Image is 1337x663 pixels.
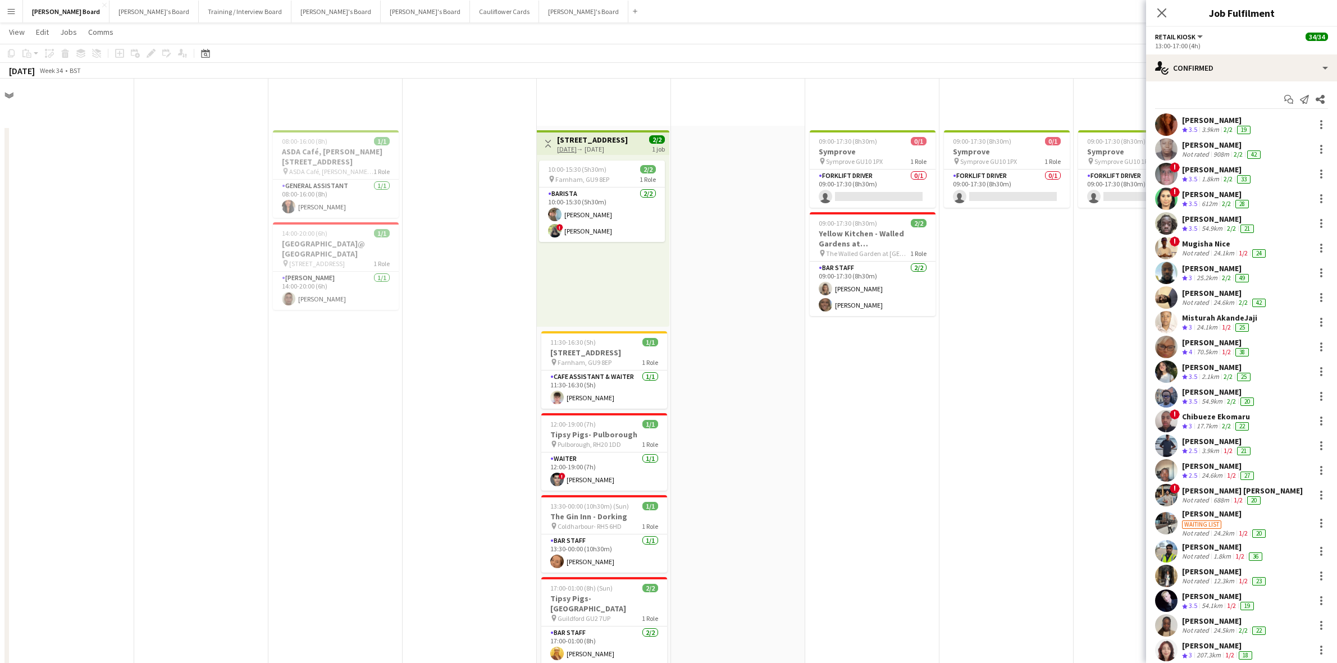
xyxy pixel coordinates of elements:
div: Mugisha Nice [1182,239,1268,249]
span: 1 Role [642,522,658,531]
span: 08:00-16:00 (8h) [282,137,327,145]
div: 08:00-16:00 (8h)1/1ASDA Café, [PERSON_NAME][STREET_ADDRESS] ASDA Café, [PERSON_NAME][STREET_ADDRE... [273,130,399,218]
div: 42 [1247,150,1261,159]
div: 36 [1249,552,1262,561]
button: [PERSON_NAME] Board [23,1,109,22]
div: [PERSON_NAME] [PERSON_NAME] [1182,486,1303,496]
button: [PERSON_NAME]'s Board [539,1,628,22]
span: Edit [36,27,49,37]
div: 25.2km [1194,273,1220,283]
span: 1 Role [642,614,658,623]
app-card-role: BAR STAFF1/113:30-00:00 (10h30m)[PERSON_NAME] [541,534,667,573]
h3: Symprove [1078,147,1204,157]
button: Retail Kiosk [1155,33,1204,41]
span: 1 Role [1044,157,1061,166]
span: 12:00-19:00 (7h) [550,420,596,428]
span: Jobs [60,27,77,37]
h3: Job Fulfilment [1146,6,1337,20]
app-job-card: 09:00-17:30 (8h30m)2/2Yellow Kitchen - Walled Gardens at [GEOGRAPHIC_DATA] The Walled Garden at [... [810,212,936,316]
div: [PERSON_NAME] [1182,566,1268,577]
span: 0/1 [1045,137,1061,145]
app-skills-label: 1/2 [1222,347,1231,356]
div: 19 [1240,602,1254,610]
div: Misturah AkandeJaji [1182,313,1257,323]
app-card-role: Waiter1/112:00-19:00 (7h)![PERSON_NAME] [541,452,667,491]
div: 24.2km [1211,529,1236,538]
app-job-card: 09:00-17:30 (8h30m)0/1Symprove Symprove GU10 1PX1 RoleForklift Driver0/109:00-17:30 (8h30m) [810,130,936,208]
div: 1.8km [1199,175,1221,184]
span: 3 [1189,422,1192,430]
div: 24.1km [1211,249,1236,258]
div: 3.9km [1199,125,1221,135]
div: [PERSON_NAME] [1182,461,1256,471]
tcxspan: Call 23-08-2025 via 3CX [557,145,577,153]
div: 21 [1237,447,1251,455]
div: 12:00-19:00 (7h)1/1Tipsy Pigs- Pulborough Pulborough, RH20 1DD1 RoleWaiter1/112:00-19:00 (7h)![PE... [541,413,667,491]
div: 908m [1211,150,1231,159]
div: 09:00-17:30 (8h30m)0/1Symprove Symprove GU10 1PX1 RoleForklift Driver0/109:00-17:30 (8h30m) [944,130,1070,208]
span: 3 [1189,323,1192,331]
h3: Tipsy Pigs- [GEOGRAPHIC_DATA] [541,593,667,614]
app-card-role: CAFE ASSISTANT & WAITER1/111:30-16:30 (5h)[PERSON_NAME] [541,371,667,409]
div: 612m [1199,199,1220,209]
div: 1 job [652,144,665,153]
div: [PERSON_NAME] [1182,115,1253,125]
div: [PERSON_NAME] [1182,387,1256,397]
div: 49 [1235,274,1249,282]
div: [PERSON_NAME] [1182,362,1253,372]
span: 1/1 [642,338,658,346]
span: ! [1170,483,1180,493]
span: ! [1170,162,1180,172]
span: 1 Role [640,175,656,184]
div: 23 [1252,577,1266,586]
div: 24.6km [1199,471,1225,481]
div: 24.6km [1211,298,1236,307]
span: 11:30-16:30 (5h) [550,338,596,346]
span: 1 Role [910,249,927,258]
h3: ASDA Café, [PERSON_NAME][STREET_ADDRESS] [273,147,399,167]
span: 2/2 [911,219,927,227]
div: 1.8km [1211,552,1233,561]
div: Not rated [1182,298,1211,307]
span: Retail Kiosk [1155,33,1195,41]
span: 1 Role [373,259,390,268]
app-skills-label: 1/2 [1224,446,1233,455]
div: 12.3km [1211,577,1236,586]
span: 3.5 [1189,601,1197,610]
button: Cauliflower Cards [470,1,539,22]
span: Symprove GU10 1PX [826,157,883,166]
span: ! [1170,409,1180,419]
span: Guildford GU2 7UP [558,614,610,623]
span: 1/1 [642,420,658,428]
div: 22 [1252,627,1266,635]
button: [PERSON_NAME]'s Board [109,1,199,22]
app-job-card: 09:00-17:30 (8h30m)0/1Symprove Symprove GU10 1PX1 RoleForklift Driver0/109:00-17:30 (8h30m) [1078,130,1204,208]
span: 3 [1189,651,1192,659]
div: 20 [1240,397,1254,406]
a: View [4,25,29,39]
span: View [9,27,25,37]
span: 2.5 [1189,446,1197,455]
app-job-card: 11:30-16:30 (5h)1/1[STREET_ADDRESS] Farnham, GU9 8EP1 RoleCAFE ASSISTANT & WAITER1/111:30-16:30 (... [541,331,667,409]
div: Waiting list [1182,520,1221,529]
app-skills-label: 1/2 [1222,323,1231,331]
span: 3 [1189,273,1192,282]
div: [PERSON_NAME] [1182,263,1251,273]
span: Symprove GU10 1PX [1094,157,1151,166]
div: 18 [1239,651,1252,660]
app-card-role: General Assistant1/108:00-16:00 (8h)[PERSON_NAME] [273,180,399,218]
div: [PERSON_NAME] [1182,616,1268,626]
app-skills-label: 1/2 [1239,529,1248,537]
a: Comms [84,25,118,39]
span: 3.5 [1189,372,1197,381]
app-skills-label: 2/2 [1224,372,1233,381]
span: 1 Role [910,157,927,166]
h3: [GEOGRAPHIC_DATA]@ [GEOGRAPHIC_DATA] [273,239,399,259]
span: ASDA Café, [PERSON_NAME][STREET_ADDRESS] [289,167,373,176]
span: 10:00-15:30 (5h30m) [548,165,606,173]
div: 70.5km [1194,347,1220,357]
div: 24.5km [1211,626,1236,635]
h3: Symprove [810,147,936,157]
div: Not rated [1182,552,1211,561]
